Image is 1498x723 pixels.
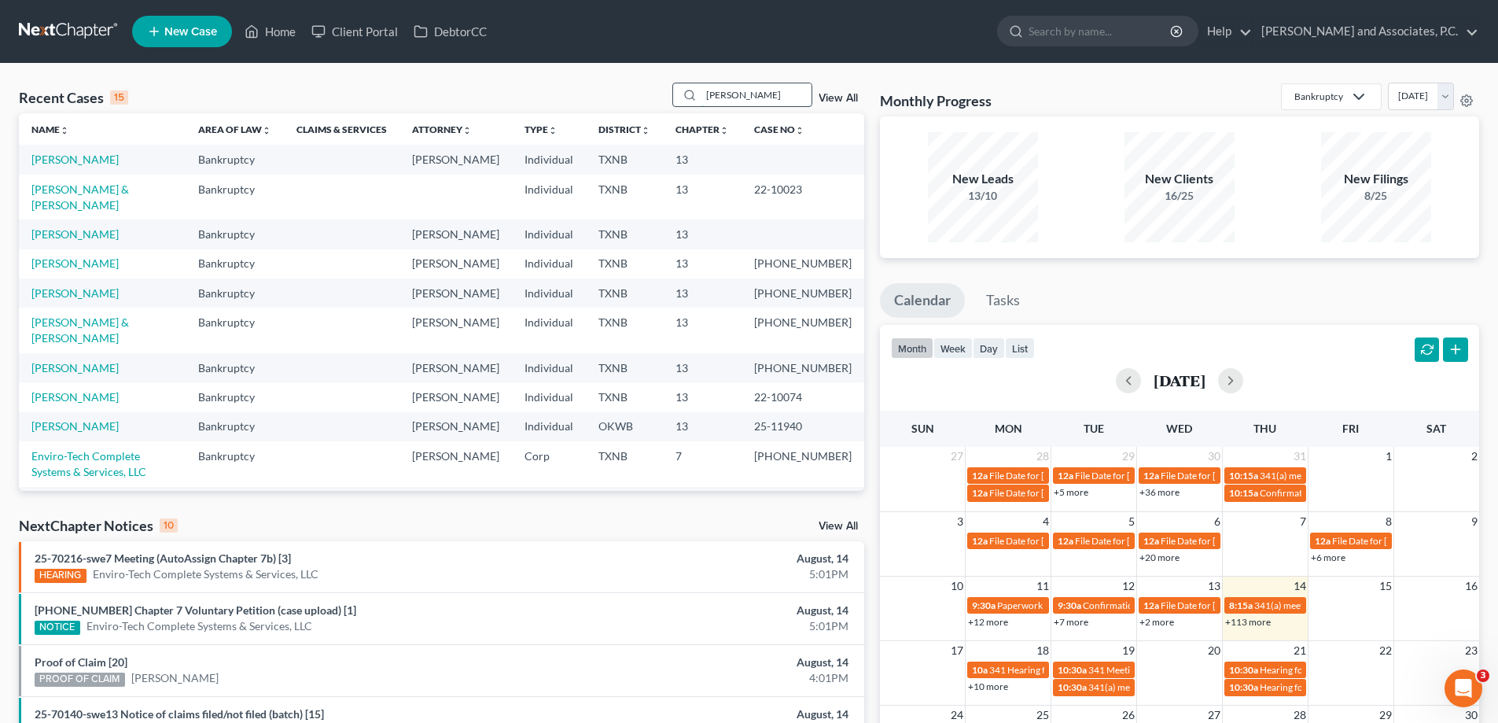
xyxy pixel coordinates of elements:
[949,641,965,660] span: 17
[1470,447,1479,466] span: 2
[186,249,284,279] td: Bankruptcy
[1199,17,1252,46] a: Help
[949,577,965,596] span: 10
[1139,551,1180,563] a: +20 more
[1292,447,1308,466] span: 31
[186,308,284,352] td: Bankruptcy
[399,487,512,532] td: [PERSON_NAME]
[587,603,848,618] div: August, 14
[31,449,146,478] a: Enviro-Tech Complete Systems & Services, LLC
[19,88,128,107] div: Recent Cases
[35,655,127,669] a: Proof of Claim [20]
[663,219,742,249] td: 13
[1253,422,1276,435] span: Thu
[31,286,119,300] a: [PERSON_NAME]
[1254,599,1406,611] span: 341(a) meeting for [PERSON_NAME]
[399,308,512,352] td: [PERSON_NAME]
[989,664,1130,676] span: 341 Hearing for [PERSON_NAME]
[742,382,864,411] td: 22-10074
[720,126,729,135] i: unfold_more
[880,283,965,318] a: Calendar
[891,338,933,359] button: month
[819,93,858,104] a: View All
[1206,447,1222,466] span: 30
[972,535,988,547] span: 12a
[31,124,69,135] a: Nameunfold_more
[586,353,663,382] td: TXNB
[31,361,119,374] a: [PERSON_NAME]
[742,249,864,279] td: [PHONE_NUMBER]
[186,175,284,219] td: Bankruptcy
[1083,599,1345,611] span: Confirmation hearing for [PERSON_NAME] & [PERSON_NAME]
[955,512,965,531] span: 3
[989,470,1210,481] span: File Date for [PERSON_NAME][GEOGRAPHIC_DATA]
[512,145,586,174] td: Individual
[399,353,512,382] td: [PERSON_NAME]
[968,616,1008,628] a: +12 more
[1124,188,1235,204] div: 16/25
[1121,577,1136,596] span: 12
[972,470,988,481] span: 12a
[1225,616,1271,628] a: +113 more
[742,353,864,382] td: [PHONE_NUMBER]
[795,126,804,135] i: unfold_more
[186,382,284,411] td: Bankruptcy
[989,487,1198,499] span: File Date for [PERSON_NAME] & [PERSON_NAME]
[1035,641,1051,660] span: 18
[160,518,178,533] div: 10
[512,249,586,279] td: Individual
[587,566,848,582] div: 5:01PM
[1229,599,1253,611] span: 8:15a
[1229,664,1258,676] span: 10:30a
[586,441,663,486] td: TXNB
[1315,535,1331,547] span: 12a
[742,412,864,441] td: 25-11940
[512,487,586,532] td: Individual
[663,353,742,382] td: 13
[663,279,742,308] td: 13
[399,249,512,279] td: [PERSON_NAME]
[399,279,512,308] td: [PERSON_NAME]
[989,535,1115,547] span: File Date for [PERSON_NAME]
[198,124,271,135] a: Area of Lawunfold_more
[399,382,512,411] td: [PERSON_NAME]
[663,487,742,532] td: 13
[586,412,663,441] td: OKWB
[586,249,663,279] td: TXNB
[35,673,125,687] div: PROOF OF CLAIM
[701,83,812,106] input: Search by name...
[1426,422,1446,435] span: Sat
[31,315,129,345] a: [PERSON_NAME] & [PERSON_NAME]
[1298,512,1308,531] span: 7
[1292,641,1308,660] span: 21
[587,618,848,634] div: 5:01PM
[1058,664,1087,676] span: 10:30a
[399,441,512,486] td: [PERSON_NAME]
[512,308,586,352] td: Individual
[60,126,69,135] i: unfold_more
[186,219,284,249] td: Bankruptcy
[1260,681,1408,693] span: Hearing for Total Alloy Foundry, Inc.
[742,279,864,308] td: [PHONE_NUMBER]
[186,487,284,532] td: Bankruptcy
[1127,512,1136,531] span: 5
[1342,422,1359,435] span: Fri
[1143,535,1159,547] span: 12a
[1470,512,1479,531] span: 9
[186,441,284,486] td: Bankruptcy
[754,124,804,135] a: Case Nounfold_more
[1384,512,1393,531] span: 8
[1139,616,1174,628] a: +2 more
[587,670,848,686] div: 4:01PM
[399,145,512,174] td: [PERSON_NAME]
[1477,670,1489,682] span: 3
[1035,577,1051,596] span: 11
[949,447,965,466] span: 27
[1321,170,1431,188] div: New Filings
[973,338,1005,359] button: day
[972,283,1034,318] a: Tasks
[675,124,729,135] a: Chapterunfold_more
[663,382,742,411] td: 13
[399,412,512,441] td: [PERSON_NAME]
[1378,577,1393,596] span: 15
